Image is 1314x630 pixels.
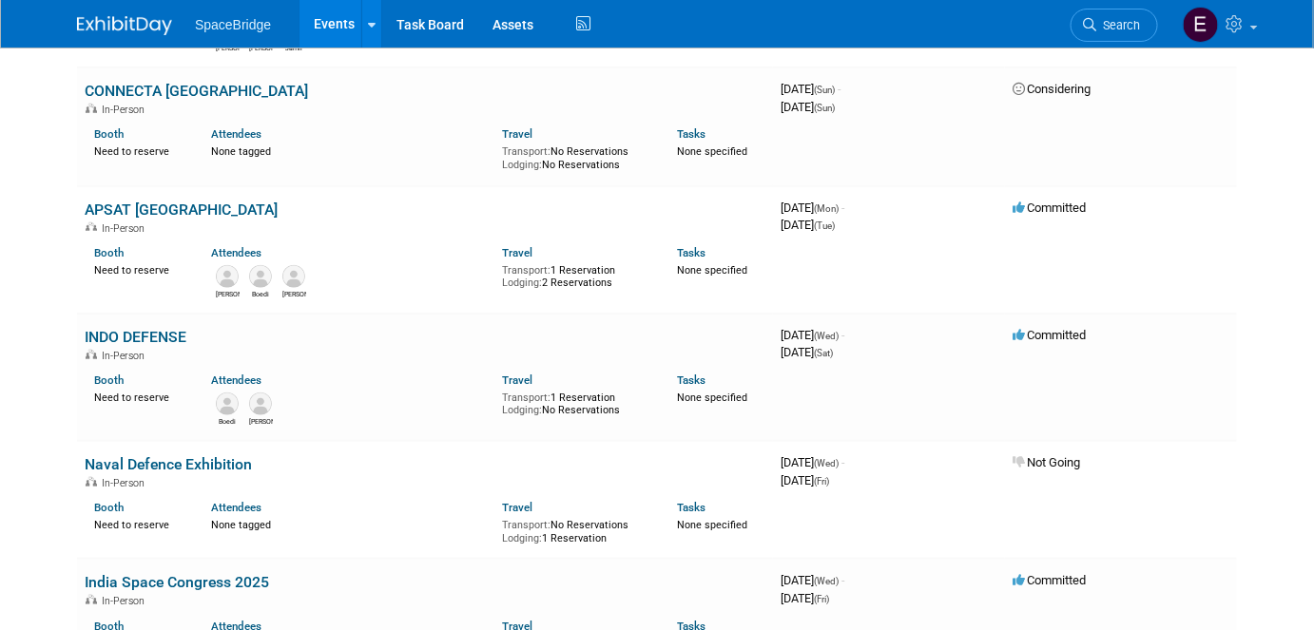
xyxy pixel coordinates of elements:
[86,104,97,113] img: In-Person Event
[94,388,183,405] div: Need to reserve
[781,345,833,359] span: [DATE]
[94,501,124,514] a: Booth
[781,473,829,487] span: [DATE]
[841,455,844,469] span: -
[216,265,239,288] img: Mike Di Paolo
[216,392,239,415] img: Boedi Alamsyah
[86,477,97,487] img: In-Person Event
[1013,82,1091,96] span: Considering
[838,82,841,96] span: -
[94,142,183,159] div: Need to reserve
[1013,200,1086,215] span: Committed
[85,82,308,100] a: CONNECTA [GEOGRAPHIC_DATA]
[677,391,747,404] span: None specified
[502,532,542,544] span: Lodging:
[781,455,844,469] span: [DATE]
[211,373,261,387] a: Attendees
[677,264,747,277] span: None specified
[814,331,839,341] span: (Wed)
[502,142,648,171] div: No Reservations No Reservations
[195,17,271,32] span: SpaceBridge
[102,222,150,235] span: In-Person
[814,220,835,231] span: (Tue)
[502,373,532,387] a: Travel
[677,127,705,141] a: Tasks
[781,200,844,215] span: [DATE]
[677,501,705,514] a: Tasks
[841,200,844,215] span: -
[502,159,542,171] span: Lodging:
[249,392,272,415] img: Victor Yeung
[102,350,150,362] span: In-Person
[502,391,551,404] span: Transport:
[85,328,186,346] a: INDO DEFENSE
[282,288,306,299] div: Victor Yeung
[677,519,747,531] span: None specified
[85,200,278,219] a: APSAT [GEOGRAPHIC_DATA]
[211,142,489,159] div: None tagged
[781,591,829,605] span: [DATE]
[249,288,273,299] div: Boedi Alamsyah
[677,145,747,158] span: None specified
[94,373,124,387] a: Booth
[1013,455,1080,469] span: Not Going
[502,519,551,531] span: Transport:
[85,573,269,591] a: India Space Congress 2025
[102,104,150,116] span: In-Person
[814,594,829,604] span: (Fri)
[1013,573,1086,587] span: Committed
[814,348,833,358] span: (Sat)
[502,260,648,290] div: 1 Reservation 2 Reservations
[249,415,273,427] div: Victor Yeung
[94,515,183,532] div: Need to reserve
[781,328,844,342] span: [DATE]
[102,477,150,489] span: In-Person
[677,373,705,387] a: Tasks
[1013,328,1086,342] span: Committed
[781,100,835,114] span: [DATE]
[94,246,124,259] a: Booth
[502,277,542,289] span: Lodging:
[814,103,835,113] span: (Sun)
[86,350,97,359] img: In-Person Event
[781,82,841,96] span: [DATE]
[502,127,532,141] a: Travel
[502,501,532,514] a: Travel
[1071,9,1158,42] a: Search
[814,203,839,214] span: (Mon)
[841,328,844,342] span: -
[282,265,305,288] img: Victor Yeung
[1183,7,1219,43] img: Elizabeth Gelerman
[211,246,261,259] a: Attendees
[102,595,150,607] span: In-Person
[1096,18,1140,32] span: Search
[502,246,532,259] a: Travel
[814,576,839,586] span: (Wed)
[211,501,261,514] a: Attendees
[216,288,240,299] div: Mike Di Paolo
[502,404,542,416] span: Lodging:
[814,85,835,95] span: (Sun)
[211,515,489,532] div: None tagged
[781,218,835,232] span: [DATE]
[249,265,272,288] img: Boedi Alamsyah
[677,246,705,259] a: Tasks
[814,458,839,468] span: (Wed)
[85,455,252,473] a: Naval Defence Exhibition
[814,476,829,487] span: (Fri)
[211,127,261,141] a: Attendees
[502,515,648,544] div: No Reservations 1 Reservation
[77,16,172,35] img: ExhibitDay
[94,260,183,277] div: Need to reserve
[94,127,124,141] a: Booth
[502,388,648,417] div: 1 Reservation No Reservations
[216,415,240,427] div: Boedi Alamsyah
[781,573,844,587] span: [DATE]
[841,573,844,587] span: -
[502,264,551,277] span: Transport:
[86,222,97,232] img: In-Person Event
[502,145,551,158] span: Transport:
[86,595,97,604] img: In-Person Event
